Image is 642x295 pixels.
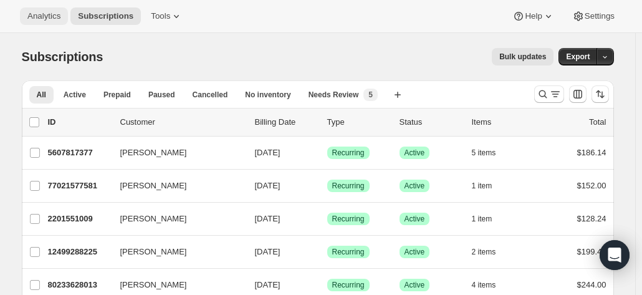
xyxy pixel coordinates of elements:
div: 80233628013[PERSON_NAME][DATE]SuccessRecurringSuccessActive4 items$244.00 [48,276,606,294]
span: 5 [368,90,373,100]
span: Prepaid [103,90,131,100]
span: [DATE] [255,181,280,190]
button: Subscriptions [70,7,141,25]
p: 12499288225 [48,246,110,258]
span: Subscriptions [78,11,133,21]
div: Items [472,116,534,128]
button: Bulk updates [492,48,553,65]
button: Export [558,48,597,65]
p: 80233628013 [48,279,110,291]
span: Subscriptions [22,50,103,64]
span: 1 item [472,214,492,224]
div: 5607817377[PERSON_NAME][DATE]SuccessRecurringSuccessActive5 items$186.14 [48,144,606,162]
span: All [37,90,46,100]
p: 2201551009 [48,213,110,225]
span: Analytics [27,11,60,21]
button: [PERSON_NAME] [113,275,237,295]
button: Search and filter results [534,85,564,103]
button: 5 items [472,144,510,162]
div: Type [327,116,390,128]
p: Total [589,116,606,128]
button: Customize table column order and visibility [569,85,587,103]
div: 12499288225[PERSON_NAME][DATE]SuccessRecurringSuccessActive2 items$199.48 [48,243,606,261]
span: $244.00 [577,280,606,289]
span: No inventory [245,90,290,100]
span: [DATE] [255,280,280,289]
button: Sort the results [592,85,609,103]
span: Active [64,90,86,100]
p: Customer [120,116,245,128]
button: Help [505,7,562,25]
span: 1 item [472,181,492,191]
button: Create new view [388,86,408,104]
span: Active [405,148,425,158]
span: Active [405,247,425,257]
span: [DATE] [255,247,280,256]
button: Analytics [20,7,68,25]
div: Open Intercom Messenger [600,240,630,270]
p: 5607817377 [48,147,110,159]
span: Active [405,181,425,191]
button: [PERSON_NAME] [113,209,237,229]
span: $199.48 [577,247,606,256]
div: 2201551009[PERSON_NAME][DATE]SuccessRecurringSuccessActive1 item$128.24 [48,210,606,228]
span: Bulk updates [499,52,546,62]
span: 2 items [472,247,496,257]
div: 77021577581[PERSON_NAME][DATE]SuccessRecurringSuccessActive1 item$152.00 [48,177,606,195]
span: Recurring [332,148,365,158]
span: [PERSON_NAME] [120,180,187,192]
p: ID [48,116,110,128]
div: IDCustomerBilling DateTypeStatusItemsTotal [48,116,606,128]
button: 1 item [472,210,506,228]
span: Recurring [332,247,365,257]
span: Recurring [332,280,365,290]
span: $186.14 [577,148,606,157]
span: Tools [151,11,170,21]
span: Help [525,11,542,21]
span: Recurring [332,181,365,191]
span: Cancelled [193,90,228,100]
span: [PERSON_NAME] [120,246,187,258]
span: Paused [148,90,175,100]
span: $128.24 [577,214,606,223]
button: [PERSON_NAME] [113,176,237,196]
button: Tools [143,7,190,25]
button: [PERSON_NAME] [113,143,237,163]
span: Export [566,52,590,62]
button: Settings [565,7,622,25]
span: [DATE] [255,214,280,223]
span: Settings [585,11,615,21]
span: Recurring [332,214,365,224]
span: Active [405,214,425,224]
button: 2 items [472,243,510,261]
span: [PERSON_NAME] [120,279,187,291]
span: Active [405,280,425,290]
span: [DATE] [255,148,280,157]
p: 77021577581 [48,180,110,192]
button: [PERSON_NAME] [113,242,237,262]
span: 4 items [472,280,496,290]
span: [PERSON_NAME] [120,213,187,225]
button: 4 items [472,276,510,294]
button: 1 item [472,177,506,195]
span: 5 items [472,148,496,158]
span: $152.00 [577,181,606,190]
span: [PERSON_NAME] [120,147,187,159]
p: Billing Date [255,116,317,128]
p: Status [400,116,462,128]
span: Needs Review [309,90,359,100]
